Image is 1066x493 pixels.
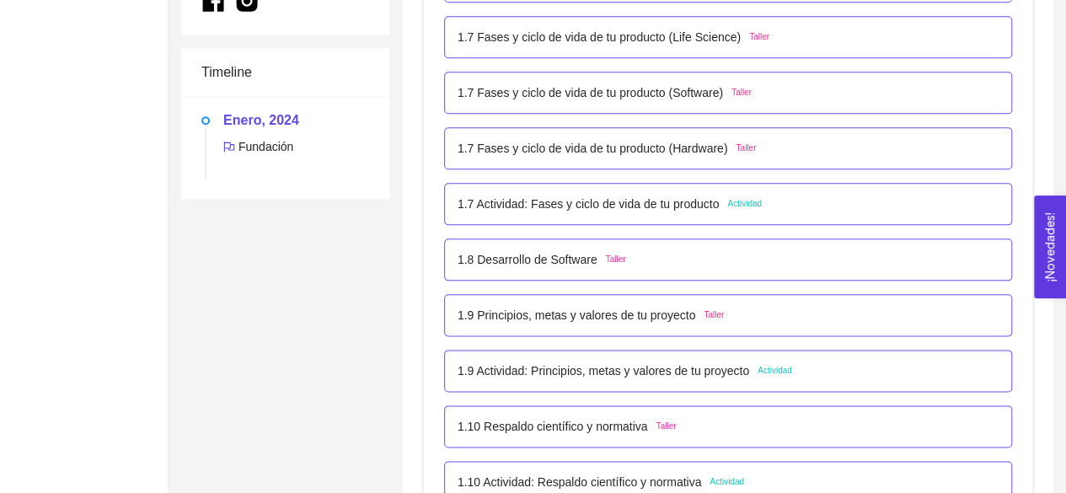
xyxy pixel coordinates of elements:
p: 1.7 Actividad: Fases y ciclo de vida de tu producto [458,195,720,213]
div: Timeline [201,48,369,96]
span: Actividad [727,197,762,211]
p: 1.7 Fases y ciclo de vida de tu producto (Software) [458,83,723,102]
p: 1.10 Respaldo científico y normativa [458,417,648,436]
span: flag [223,141,235,153]
span: Actividad [710,475,744,489]
p: 1.7 Fases y ciclo de vida de tu producto (Life Science) [458,28,741,46]
span: Taller [736,142,756,155]
button: Open Feedback Widget [1034,196,1066,298]
span: Taller [704,308,724,322]
span: Actividad [758,364,792,378]
p: 1.7 Fases y ciclo de vida de tu producto (Hardware) [458,139,728,158]
span: Fundación [223,140,293,153]
span: Taller [749,30,769,44]
span: Taller [731,86,752,99]
span: Taller [606,253,626,266]
p: 1.8 Desarrollo de Software [458,250,597,269]
p: 1.9 Principios, metas y valores de tu proyecto [458,306,695,324]
p: 1.10 Actividad: Respaldo científico y normativa [458,473,702,491]
span: Taller [656,420,676,433]
p: 1.9 Actividad: Principios, metas y valores de tu proyecto [458,362,749,380]
h5: Enero, 2024 [223,110,369,131]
